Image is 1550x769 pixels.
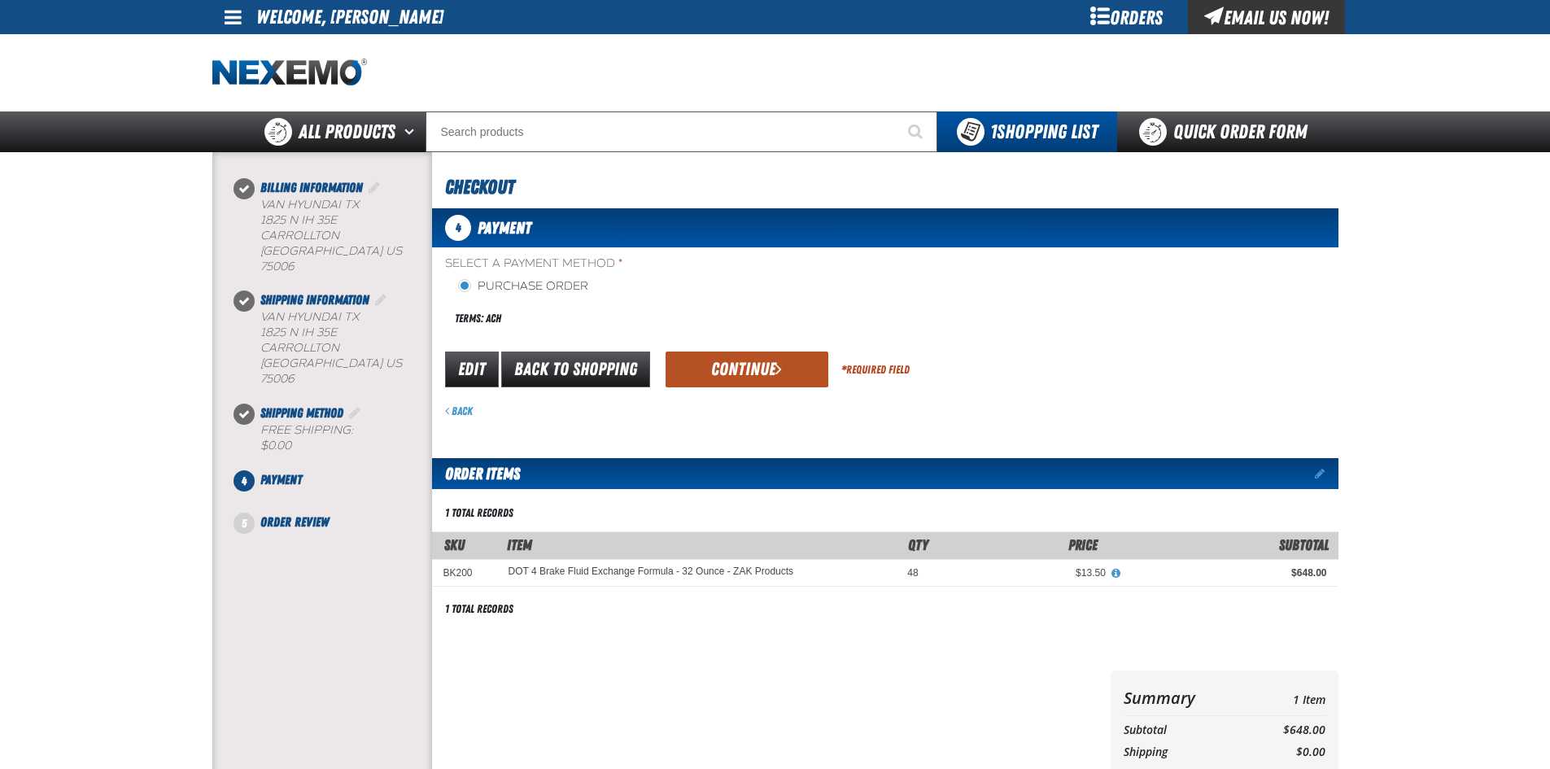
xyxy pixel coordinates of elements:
[1124,684,1240,712] th: Summary
[260,472,302,487] span: Payment
[1239,741,1325,763] td: $0.00
[908,536,928,553] span: Qty
[232,178,432,532] nav: Checkout steps. Current step is Payment. Step 4 of 5
[244,291,432,403] li: Shipping Information. Step 2 of 5. Completed
[432,458,520,489] h2: Order Items
[260,244,382,258] span: [GEOGRAPHIC_DATA]
[260,310,359,324] span: Van Hyundai TX
[1106,566,1127,581] button: View All Prices for DOT 4 Brake Fluid Exchange Formula - 32 Ounce - ZAK Products
[666,352,828,387] button: Continue
[432,559,497,586] td: BK200
[458,279,471,292] input: Purchase Order
[1239,719,1325,741] td: $648.00
[260,180,363,195] span: Billing Information
[260,341,339,355] span: CARROLLTON
[990,120,1098,143] span: Shopping List
[937,111,1117,152] button: You have 1 Shopping List. Open to view details
[234,513,255,534] span: 5
[907,567,918,579] span: 48
[445,601,513,617] div: 1 total records
[990,120,997,143] strong: 1
[445,404,473,417] a: Back
[373,292,389,308] a: Edit Shipping Information
[501,352,650,387] a: Back to Shopping
[426,111,937,152] input: Search
[1124,719,1240,741] th: Subtotal
[399,111,426,152] button: Open All Products pages
[445,215,471,241] span: 4
[841,362,910,378] div: Required Field
[386,356,402,370] span: US
[299,117,395,146] span: All Products
[244,513,432,532] li: Order Review. Step 5 of 5. Not Completed
[509,566,794,578] a: DOT 4 Brake Fluid Exchange Formula - 32 Ounce - ZAK Products
[234,470,255,492] span: 4
[260,326,337,339] span: 1825 N IH 35E
[260,198,359,212] span: Van Hyundai TX
[260,423,432,454] div: Free Shipping:
[1068,536,1098,553] span: Price
[478,218,531,238] span: Payment
[260,260,294,273] bdo: 75006
[445,256,885,272] span: Select a Payment Method
[445,176,514,199] span: Checkout
[260,292,369,308] span: Shipping Information
[212,59,367,87] a: Home
[260,514,329,530] span: Order Review
[1279,536,1329,553] span: Subtotal
[347,405,363,421] a: Edit Shipping Method
[1129,566,1327,579] div: $648.00
[244,404,432,470] li: Shipping Method. Step 3 of 5. Completed
[444,536,465,553] a: SKU
[445,505,513,521] div: 1 total records
[1315,468,1338,479] a: Edit items
[1117,111,1338,152] a: Quick Order Form
[386,244,402,258] span: US
[445,301,885,336] div: Terms: ACH
[1239,684,1325,712] td: 1 Item
[260,356,382,370] span: [GEOGRAPHIC_DATA]
[445,352,499,387] a: Edit
[941,566,1106,579] div: $13.50
[897,111,937,152] button: Start Searching
[260,405,343,421] span: Shipping Method
[458,279,588,295] label: Purchase Order
[366,180,382,195] a: Edit Billing Information
[260,229,339,242] span: CARROLLTON
[260,372,294,386] bdo: 75006
[507,536,532,553] span: Item
[260,439,291,452] strong: $0.00
[244,178,432,291] li: Billing Information. Step 1 of 5. Completed
[212,59,367,87] img: Nexemo logo
[260,213,337,227] span: 1825 N IH 35E
[1124,741,1240,763] th: Shipping
[244,470,432,513] li: Payment. Step 4 of 5. Not Completed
